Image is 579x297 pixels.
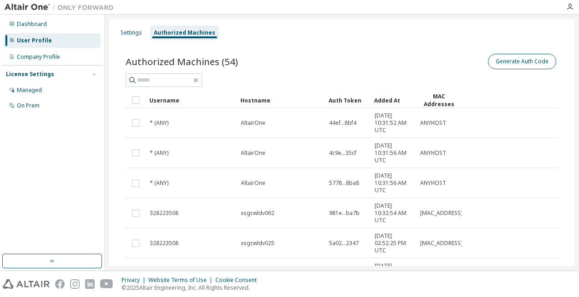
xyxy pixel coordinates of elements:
div: User Profile [17,37,52,44]
div: Added At [374,93,412,108]
span: * (ANY) [150,149,168,157]
div: Dashboard [17,20,47,28]
span: ANYHOST [420,119,446,127]
div: Privacy [122,277,148,284]
span: [DATE] 10:31:52 AM UTC [375,112,412,134]
span: [DATE] 10:31:56 AM UTC [375,142,412,164]
span: [DATE] 09:01:26 AM UTC [375,262,412,284]
span: AltairOne [241,179,265,187]
span: ANYHOST [420,179,446,187]
div: Authorized Machines [154,29,215,36]
p: © 2025 Altair Engineering, Inc. All Rights Reserved. [122,284,262,292]
span: [MAC_ADDRESS] [420,210,462,217]
div: Cookie Consent [215,277,262,284]
div: Auth Token [329,93,367,108]
img: youtube.svg [100,279,113,289]
div: On Prem [17,102,40,109]
div: Username [149,93,233,108]
span: 5778...8ba8 [329,179,359,187]
span: 44ef...8bf4 [329,119,356,127]
img: altair_logo.svg [3,279,50,289]
span: ANYHOST [420,149,446,157]
div: License Settings [6,71,54,78]
span: * (ANY) [150,119,168,127]
span: [MAC_ADDRESS] [420,240,462,247]
img: linkedin.svg [85,279,95,289]
span: 4c9e...35cf [329,149,356,157]
span: [DATE] 02:52:25 PM UTC [375,232,412,254]
span: 5a02...2347 [329,240,359,247]
div: Hostname [240,93,321,108]
div: MAC Addresses [420,92,458,108]
img: Altair One [5,3,118,12]
button: Generate Auth Code [488,54,556,69]
span: xsgcwldv062 [241,210,274,217]
span: [DATE] 10:32:54 AM UTC [375,202,412,224]
span: AltairOne [241,149,265,157]
span: 328223508 [150,240,178,247]
span: Authorized Machines (54) [126,55,238,68]
span: xsgcwldv025 [241,240,274,247]
span: 981e...ba7b [329,210,360,217]
img: facebook.svg [55,279,65,289]
span: [DATE] 10:31:56 AM UTC [375,172,412,194]
span: AltairOne [241,119,265,127]
span: * (ANY) [150,179,168,187]
div: Managed [17,87,42,94]
img: instagram.svg [70,279,80,289]
div: Website Terms of Use [148,277,215,284]
div: Settings [121,29,142,36]
div: Company Profile [17,53,60,61]
span: 328223508 [150,210,178,217]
